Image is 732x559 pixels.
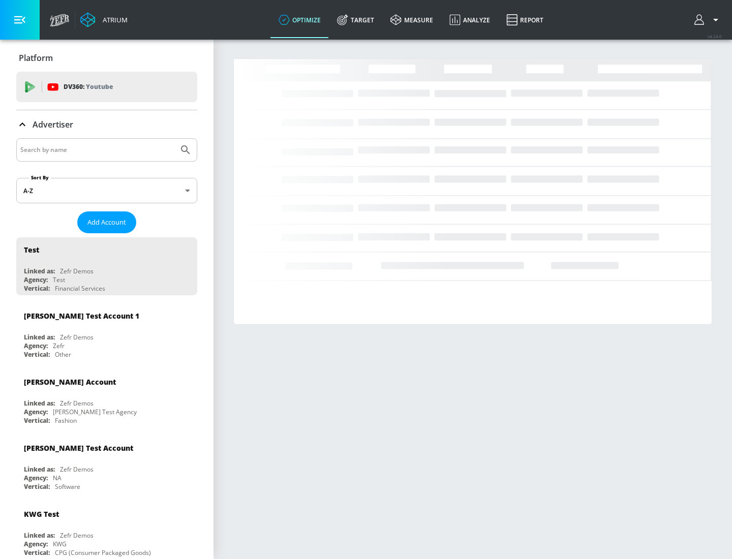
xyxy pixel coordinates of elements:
a: Analyze [441,2,498,38]
div: [PERSON_NAME] Test Account 1 [24,311,139,321]
p: DV360: [64,81,113,92]
div: Atrium [99,15,128,24]
p: Platform [19,52,53,64]
div: [PERSON_NAME] Test AccountLinked as:Zefr DemosAgency:NAVertical:Software [16,436,197,493]
div: Agency: [24,408,48,416]
div: Vertical: [24,416,50,425]
div: Vertical: [24,284,50,293]
div: KWG Test [24,509,59,519]
div: A-Z [16,178,197,203]
div: Linked as: [24,399,55,408]
div: Test [53,275,65,284]
div: [PERSON_NAME] Test Account 1Linked as:Zefr DemosAgency:ZefrVertical:Other [16,303,197,361]
p: Advertiser [33,119,73,130]
div: Zefr Demos [60,333,94,341]
span: v 4.24.0 [708,34,722,39]
div: [PERSON_NAME] Account [24,377,116,387]
p: Youtube [86,81,113,92]
div: DV360: Youtube [16,72,197,102]
div: Linked as: [24,531,55,540]
input: Search by name [20,143,174,157]
a: Target [329,2,382,38]
div: Zefr Demos [60,465,94,474]
div: Advertiser [16,110,197,139]
a: measure [382,2,441,38]
a: Atrium [80,12,128,27]
div: Linked as: [24,333,55,341]
a: Report [498,2,552,38]
div: Test [24,245,39,255]
div: Linked as: [24,267,55,275]
span: Add Account [87,216,126,228]
div: Platform [16,44,197,72]
div: [PERSON_NAME] AccountLinked as:Zefr DemosAgency:[PERSON_NAME] Test AgencyVertical:Fashion [16,369,197,427]
div: Zefr Demos [60,531,94,540]
div: Other [55,350,71,359]
div: Agency: [24,275,48,284]
div: KWG [53,540,67,548]
button: Add Account [77,211,136,233]
div: Financial Services [55,284,105,293]
div: NA [53,474,62,482]
div: Zefr [53,341,65,350]
label: Sort By [29,174,51,181]
div: TestLinked as:Zefr DemosAgency:TestVertical:Financial Services [16,237,197,295]
div: Agency: [24,540,48,548]
div: Linked as: [24,465,55,474]
div: CPG (Consumer Packaged Goods) [55,548,151,557]
div: [PERSON_NAME] Test Account [24,443,133,453]
div: Agency: [24,341,48,350]
div: Fashion [55,416,77,425]
div: Zefr Demos [60,399,94,408]
div: Vertical: [24,548,50,557]
div: Zefr Demos [60,267,94,275]
div: Vertical: [24,482,50,491]
div: Vertical: [24,350,50,359]
div: Software [55,482,80,491]
div: [PERSON_NAME] Test Agency [53,408,137,416]
a: optimize [270,2,329,38]
div: Agency: [24,474,48,482]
